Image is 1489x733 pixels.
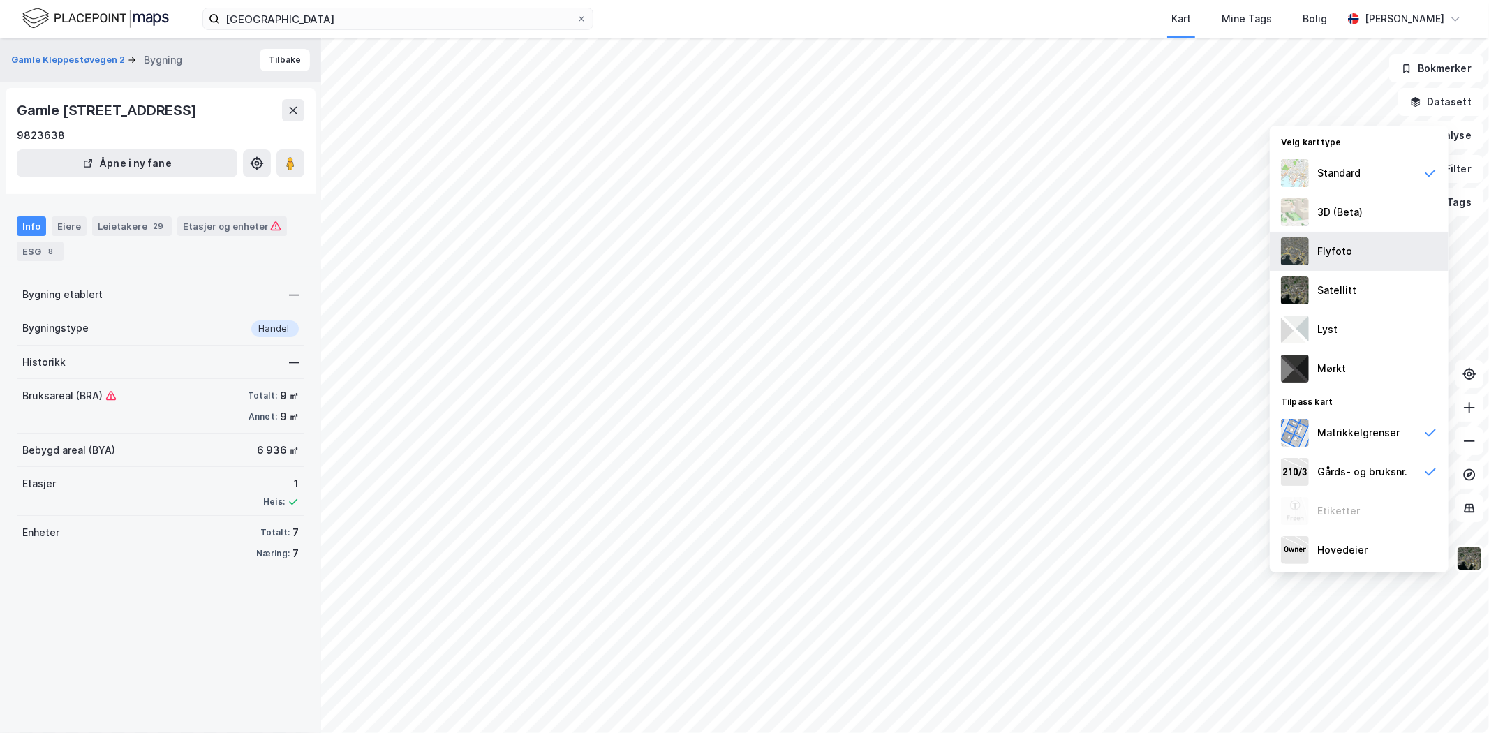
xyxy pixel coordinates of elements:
div: Hovedeier [1317,542,1368,558]
div: Leietakere [92,216,172,236]
div: Etasjer [22,475,56,492]
div: Mørkt [1317,360,1346,377]
img: Z [1281,198,1309,226]
div: Gamle [STREET_ADDRESS] [17,99,200,121]
div: 29 [150,219,166,233]
div: Etasjer og enheter [183,220,281,232]
div: Lyst [1317,321,1338,338]
div: Heis: [263,496,285,508]
button: Filter [1416,155,1483,183]
img: majorOwner.b5e170eddb5c04bfeeff.jpeg [1281,536,1309,564]
div: Historikk [22,354,66,371]
div: Standard [1317,165,1361,182]
div: Eiere [52,216,87,236]
img: nCdM7BzjoCAAAAAElFTkSuQmCC [1281,355,1309,383]
div: Bygning etablert [22,286,103,303]
button: Bokmerker [1389,54,1483,82]
img: Z [1281,237,1309,265]
div: ESG [17,242,64,261]
img: cadastreBorders.cfe08de4b5ddd52a10de.jpeg [1281,419,1309,447]
div: 9823638 [17,127,65,144]
div: Satellitt [1317,282,1356,299]
img: 9k= [1281,276,1309,304]
div: Bygningstype [22,320,89,336]
div: Bruksareal (BRA) [22,387,117,404]
div: 1 [263,475,299,492]
div: Etiketter [1317,503,1360,519]
div: 7 [292,545,299,562]
button: Tags [1418,188,1483,216]
div: [PERSON_NAME] [1365,10,1444,27]
div: 9 ㎡ [280,408,299,425]
div: Totalt: [260,527,290,538]
button: Åpne i ny fane [17,149,237,177]
input: Søk på adresse, matrikkel, gårdeiere, leietakere eller personer [220,8,576,29]
button: Analyse [1402,121,1483,149]
div: Velg karttype [1270,128,1449,154]
div: Totalt: [248,390,277,401]
div: Info [17,216,46,236]
button: Gamle Kleppestøvegen 2 [11,53,128,67]
div: 9 ㎡ [280,387,299,404]
div: — [289,286,299,303]
button: Tilbake [260,49,310,71]
iframe: Chat Widget [1419,666,1489,733]
button: Datasett [1398,88,1483,116]
div: 8 [44,244,58,258]
div: 6 936 ㎡ [257,442,299,459]
div: Næring: [256,548,290,559]
div: — [289,354,299,371]
div: Kontrollprogram for chat [1419,666,1489,733]
div: Annet: [249,411,277,422]
div: Matrikkelgrenser [1317,424,1400,441]
img: logo.f888ab2527a4732fd821a326f86c7f29.svg [22,6,169,31]
img: 9k= [1456,545,1483,572]
img: luj3wr1y2y3+OchiMxRmMxRlscgabnMEmZ7DJGWxyBpucwSZnsMkZbHIGm5zBJmewyRlscgabnMEmZ7DJGWxyBpucwSZnsMkZ... [1281,316,1309,343]
div: Bebygd areal (BYA) [22,442,115,459]
div: Flyfoto [1317,243,1352,260]
img: cadastreKeys.547ab17ec502f5a4ef2b.jpeg [1281,458,1309,486]
div: 7 [292,524,299,541]
div: Bygning [144,52,182,68]
div: Gårds- og bruksnr. [1317,464,1407,480]
div: 3D (Beta) [1317,204,1363,221]
img: Z [1281,497,1309,525]
div: Tilpass kart [1270,388,1449,413]
div: Kart [1171,10,1191,27]
img: Z [1281,159,1309,187]
div: Mine Tags [1222,10,1272,27]
div: Enheter [22,524,59,541]
div: Bolig [1303,10,1327,27]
